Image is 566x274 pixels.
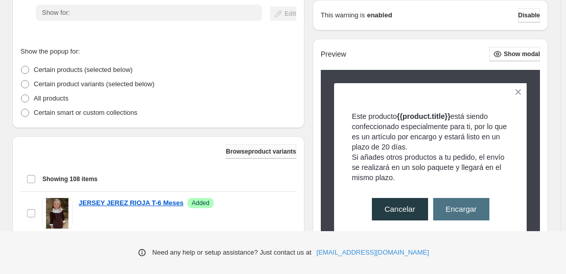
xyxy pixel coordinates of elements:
span: Certain product variants (selected below) [34,80,154,88]
span: Show modal [504,50,540,58]
button: Browseproduct variants [226,144,296,159]
button: Show modal [489,47,540,61]
span: Browse product variants [226,147,296,156]
button: Encargar [433,198,489,220]
p: Certain smart or custom collections [34,108,137,118]
p: Si añades otros productos a tu pedido, el envío se realizará en un solo paquete y llegará en el m... [352,152,509,183]
strong: {{product.title}} [397,112,451,120]
button: Disable [518,8,540,22]
span: Showing 108 items [42,175,98,183]
h2: Preview [321,50,346,59]
strong: enabled [367,10,392,20]
button: Cancelar [372,198,428,220]
span: Show for: [42,9,70,16]
span: Show the popup for: [20,47,80,55]
span: Disable [518,11,540,19]
p: Este producto está siendo confeccionado especialmente para ti, por lo que es un artículo por enca... [352,111,509,152]
p: This warning is [321,10,365,20]
p: All products [34,93,68,104]
span: Added [192,199,209,207]
a: [EMAIL_ADDRESS][DOMAIN_NAME] [317,247,429,258]
span: Certain products (selected below) [34,66,133,73]
a: JERSEY JEREZ RIOJA T-6 Meses [79,198,183,208]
